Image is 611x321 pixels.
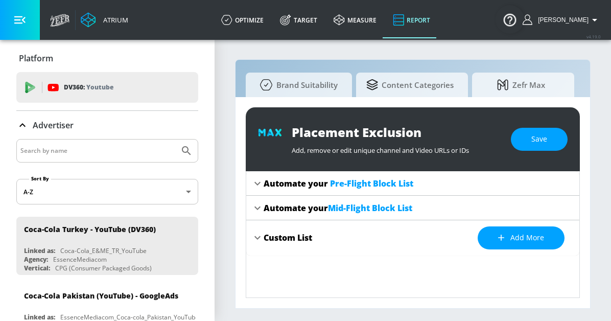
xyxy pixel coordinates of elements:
[272,2,325,38] a: Target
[33,120,74,131] p: Advertiser
[24,224,156,234] div: Coca-Cola Turkey - YouTube (DV360)
[86,82,113,93] p: Youtube
[534,16,589,24] span: login as: david.kane@choreograph.com
[213,2,272,38] a: optimize
[16,217,198,275] div: Coca-Cola Turkey - YouTube (DV360)Linked as:Coca-Cola_E&ME_TR_YouTubeAgency:EssenceMediacomVertic...
[264,178,413,189] div: Automate your
[19,53,53,64] p: Platform
[60,246,147,255] div: Coca-Cola_E&ME_TR_YouTube
[511,128,568,151] button: Save
[24,264,50,272] div: Vertical:
[264,202,412,214] div: Automate your
[24,246,55,255] div: Linked as:
[496,5,524,34] button: Open Resource Center
[24,291,178,301] div: Coca-Cola Pakistan (YouTube) - GoogleAds
[328,202,412,214] span: Mid-Flight Block List
[16,44,198,73] div: Platform
[81,12,128,28] a: Atrium
[366,73,454,97] span: Content Categories
[64,82,113,93] p: DV360:
[246,171,579,196] div: Automate your Pre-Flight Block List
[16,179,198,204] div: A-Z
[55,264,152,272] div: CPG (Consumer Packaged Goods)
[246,220,579,256] div: Custom ListAdd more
[586,34,601,39] span: v 4.19.0
[292,141,501,155] div: Add, remove or edit unique channel and Video URLs or IDs
[330,178,413,189] span: Pre-Flight Block List
[53,255,107,264] div: EssenceMediacom
[16,111,198,140] div: Advertiser
[24,255,48,264] div: Agency:
[264,232,312,243] div: Custom List
[482,73,560,97] span: Zefr Max
[523,14,601,26] button: [PERSON_NAME]
[385,2,438,38] a: Report
[29,175,51,182] label: Sort By
[531,133,547,146] span: Save
[246,196,579,220] div: Automate yourMid-Flight Block List
[16,72,198,103] div: DV360: Youtube
[478,226,565,249] button: Add more
[20,144,175,157] input: Search by name
[498,232,544,244] span: Add more
[256,73,338,97] span: Brand Suitability
[325,2,385,38] a: measure
[99,15,128,25] div: Atrium
[292,124,501,141] div: Placement Exclusion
